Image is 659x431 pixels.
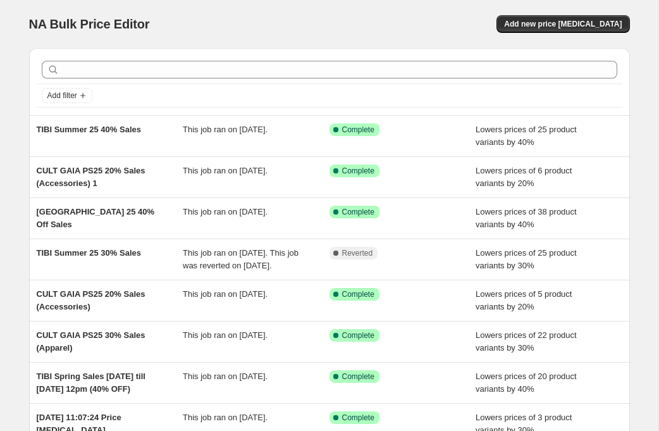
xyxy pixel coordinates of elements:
span: This job ran on [DATE]. [183,372,268,381]
span: Lowers prices of 6 product variants by 20% [476,166,572,188]
span: Complete [342,125,374,135]
span: This job ran on [DATE]. This job was reverted on [DATE]. [183,248,299,270]
span: This job ran on [DATE]. [183,125,268,134]
button: Add new price [MEDICAL_DATA] [496,15,629,33]
span: TIBI Summer 25 40% Sales [37,125,141,134]
span: CULT GAIA PS25 20% Sales (Accessories) 1 [37,166,145,188]
span: Lowers prices of 25 product variants by 40% [476,125,577,147]
span: Complete [342,330,374,340]
span: This job ran on [DATE]. [183,207,268,216]
span: Lowers prices of 5 product variants by 20% [476,289,572,311]
span: CULT GAIA PS25 30% Sales (Apparel) [37,330,145,353]
span: Complete [342,372,374,382]
span: TIBI Spring Sales [DATE] till [DATE] 12pm (40% OFF) [37,372,145,394]
span: CULT GAIA PS25 20% Sales (Accessories) [37,289,145,311]
span: [GEOGRAPHIC_DATA] 25 40% Off Sales [37,207,155,229]
span: Lowers prices of 22 product variants by 30% [476,330,577,353]
span: Complete [342,166,374,176]
button: Add filter [42,88,92,103]
span: Add new price [MEDICAL_DATA] [504,19,622,29]
span: This job ran on [DATE]. [183,166,268,175]
span: Complete [342,289,374,299]
span: Lowers prices of 25 product variants by 30% [476,248,577,270]
span: NA Bulk Price Editor [29,17,150,31]
span: This job ran on [DATE]. [183,330,268,340]
span: TIBI Summer 25 30% Sales [37,248,141,258]
span: Complete [342,207,374,217]
span: Lowers prices of 38 product variants by 40% [476,207,577,229]
span: This job ran on [DATE]. [183,413,268,422]
span: Add filter [47,91,77,101]
span: This job ran on [DATE]. [183,289,268,299]
span: Complete [342,413,374,423]
span: Reverted [342,248,373,258]
span: Lowers prices of 20 product variants by 40% [476,372,577,394]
